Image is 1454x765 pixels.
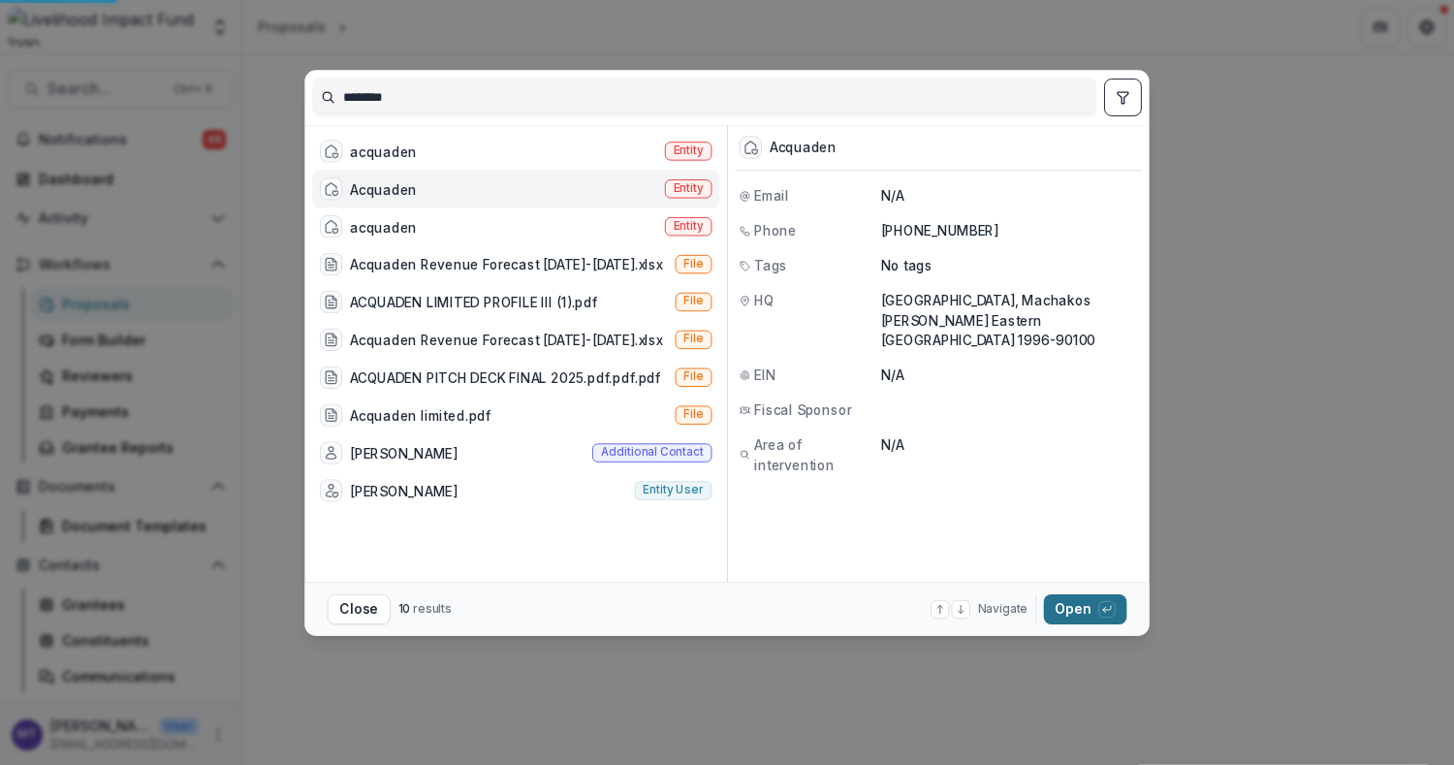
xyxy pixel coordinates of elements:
[350,330,663,349] div: Acquaden Revenue Forecast [DATE]-[DATE].xlsx
[398,602,411,617] span: 10
[683,408,703,422] span: File
[350,179,417,199] div: Acquaden
[350,216,417,236] div: acquaden
[350,292,598,311] div: ACQUADEN LIMITED PROFILE III (1).pdf
[350,367,661,387] div: ACQUADEN PITCH DECK FINAL 2025.pdf.pdf.pdf
[881,291,1138,350] p: [GEOGRAPHIC_DATA], Machakos [PERSON_NAME] Eastern [GEOGRAPHIC_DATA] 1996-90100
[754,291,774,310] span: HQ
[881,366,1138,385] p: N/A
[754,256,787,275] span: Tags
[350,481,458,500] div: [PERSON_NAME]
[328,594,391,624] button: Close
[881,256,932,275] p: No tags
[754,186,789,206] span: Email
[1104,79,1142,116] button: toggle filters
[601,446,704,460] span: Additional contact
[643,483,703,496] span: Entity user
[350,405,491,425] div: Acquaden limited.pdf
[978,601,1028,619] span: Navigate
[413,602,452,617] span: results
[683,370,703,384] span: File
[674,181,704,195] span: Entity
[754,435,880,475] span: Area of intervention
[754,400,851,420] span: Fiscal Sponsor
[350,443,458,462] div: [PERSON_NAME]
[881,221,1138,240] p: [PHONE_NUMBER]
[1044,594,1127,624] button: Open
[754,366,775,385] span: EIN
[683,333,703,346] span: File
[881,435,1138,455] p: N/A
[674,219,704,233] span: Entity
[674,143,704,157] span: Entity
[683,257,703,271] span: File
[770,140,837,155] div: Acquaden
[754,221,797,240] span: Phone
[683,295,703,308] span: File
[350,142,417,161] div: acquaden
[881,186,1138,206] p: N/A
[350,254,663,273] div: Acquaden Revenue Forecast [DATE]-[DATE].xlsx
